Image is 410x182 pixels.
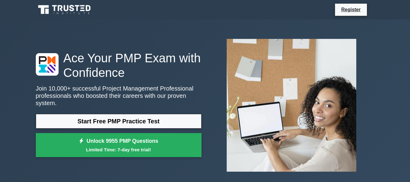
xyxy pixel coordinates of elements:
[43,146,194,153] small: Limited Time: 7-day free trial!
[36,133,202,157] a: Unlock 9955 PMP QuestionsLimited Time: 7-day free trial!
[36,85,202,107] p: Join 10,000+ successful Project Management Professional professionals who boosted their careers w...
[36,114,202,129] a: Start Free PMP Practice Test
[36,51,202,80] h1: Ace Your PMP Exam with Confidence
[337,6,364,13] a: Register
